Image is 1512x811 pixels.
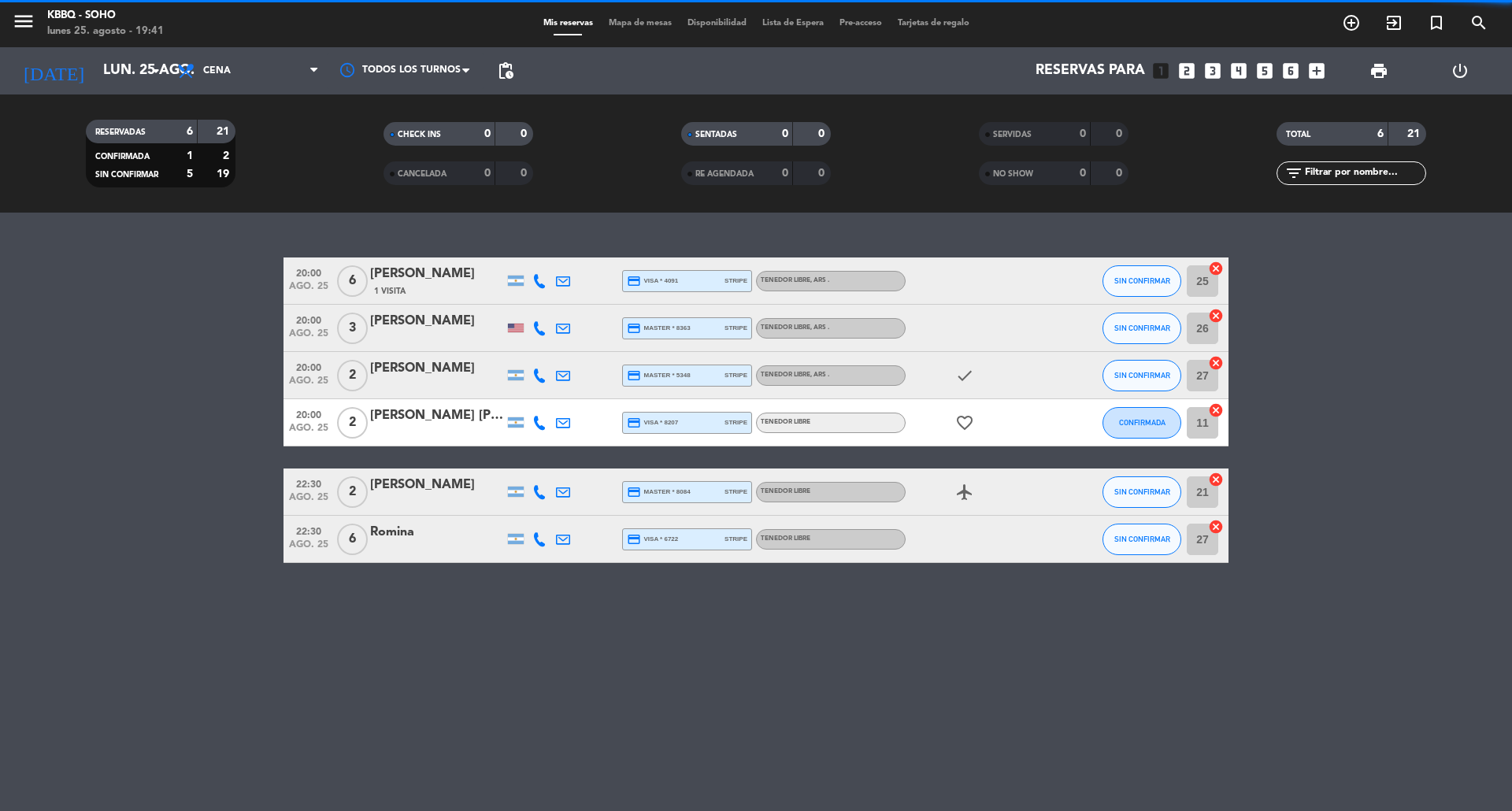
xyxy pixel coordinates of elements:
span: NO SHOW [993,170,1033,178]
i: filter_list [1284,164,1303,183]
div: [PERSON_NAME] [370,358,504,379]
span: Disponibilidad [680,19,754,28]
i: credit_card [627,485,641,499]
button: SIN CONFIRMAR [1102,360,1181,391]
span: 2 [337,476,368,508]
span: TENEDOR LIBRE [761,324,829,331]
strong: 0 [782,168,788,179]
span: visa * 8207 [627,416,678,430]
span: TOTAL [1286,131,1310,139]
span: 20:00 [289,310,328,328]
span: TENEDOR LIBRE [761,277,829,283]
span: , ARS . [810,372,829,378]
span: stripe [724,370,747,380]
i: menu [12,9,35,33]
span: stripe [724,534,747,544]
input: Filtrar por nombre... [1303,165,1425,182]
i: cancel [1208,308,1224,324]
i: looks_5 [1254,61,1275,81]
strong: 21 [1407,128,1423,139]
span: stripe [724,417,747,428]
i: turned_in_not [1427,13,1446,32]
span: Lista de Espera [754,19,832,28]
strong: 21 [217,126,232,137]
span: pending_actions [496,61,515,80]
span: 20:00 [289,405,328,423]
strong: 0 [484,168,491,179]
span: Cena [203,65,231,76]
i: credit_card [627,368,641,383]
div: [PERSON_NAME] [370,475,504,495]
span: master * 5348 [627,368,691,383]
strong: 2 [223,150,232,161]
i: check [955,366,974,385]
i: exit_to_app [1384,13,1403,32]
span: , ARS . [810,277,829,283]
span: 22:30 [289,474,328,492]
span: ago. 25 [289,281,328,299]
i: looks_6 [1280,61,1301,81]
span: 2 [337,407,368,439]
i: looks_4 [1228,61,1249,81]
strong: 0 [1116,168,1125,179]
strong: 0 [521,168,530,179]
i: power_settings_new [1451,61,1469,80]
span: stripe [724,276,747,286]
i: cancel [1208,261,1224,276]
span: 6 [337,265,368,297]
span: SERVIDAS [993,131,1032,139]
span: SIN CONFIRMAR [95,171,158,179]
button: SIN CONFIRMAR [1102,313,1181,344]
strong: 0 [484,128,491,139]
span: TENEDOR LIBRE [761,372,829,378]
span: CONFIRMADA [95,153,150,161]
div: [PERSON_NAME] [PERSON_NAME] [370,405,504,426]
i: cancel [1208,355,1224,371]
i: cancel [1208,402,1224,418]
div: LOG OUT [1419,47,1500,94]
i: search [1469,13,1488,32]
span: visa * 4091 [627,274,678,288]
span: print [1369,61,1388,80]
i: credit_card [627,532,641,546]
span: SIN CONFIRMAR [1114,371,1170,380]
i: credit_card [627,274,641,288]
div: [PERSON_NAME] [370,264,504,284]
span: SENTADAS [695,131,737,139]
span: Mis reservas [535,19,601,28]
div: Romina [370,522,504,543]
i: cancel [1208,519,1224,535]
span: 22:30 [289,521,328,539]
strong: 6 [1377,128,1384,139]
button: CONFIRMADA [1102,407,1181,439]
i: add_circle_outline [1342,13,1361,32]
button: SIN CONFIRMAR [1102,476,1181,508]
i: looks_one [1151,61,1171,81]
strong: 0 [818,168,828,179]
i: credit_card [627,321,641,335]
span: ago. 25 [289,328,328,346]
span: 20:00 [289,357,328,376]
span: SIN CONFIRMAR [1114,487,1170,496]
i: airplanemode_active [955,483,974,502]
button: SIN CONFIRMAR [1102,524,1181,555]
span: SIN CONFIRMAR [1114,324,1170,332]
span: 3 [337,313,368,344]
strong: 0 [1080,168,1086,179]
strong: 0 [521,128,530,139]
span: SIN CONFIRMAR [1114,535,1170,543]
span: Mapa de mesas [601,19,680,28]
span: ago. 25 [289,376,328,394]
strong: 0 [818,128,828,139]
i: looks_two [1177,61,1197,81]
span: stripe [724,323,747,333]
i: arrow_drop_down [146,61,165,80]
i: looks_3 [1203,61,1223,81]
span: ago. 25 [289,539,328,557]
span: 1 Visita [374,285,406,298]
span: SIN CONFIRMAR [1114,276,1170,285]
span: TENEDOR LIBRE [761,488,810,494]
span: stripe [724,487,747,497]
strong: 19 [217,168,232,180]
span: CONFIRMADA [1119,418,1165,427]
